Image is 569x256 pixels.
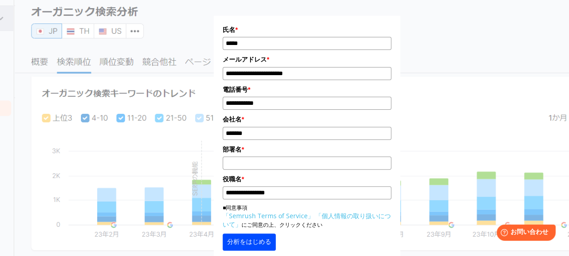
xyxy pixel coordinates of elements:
[223,25,391,35] label: 氏名
[489,221,559,246] iframe: Help widget launcher
[223,234,276,251] button: 分析をはじめる
[223,211,314,220] a: 「Semrush Terms of Service」
[223,211,391,229] a: 「個人情報の取り扱いについて」
[223,144,391,154] label: 部署名
[223,85,391,94] label: 電話番号
[223,114,391,124] label: 会社名
[223,204,391,229] p: ■同意事項 にご同意の上、クリックください
[223,174,391,184] label: 役職名
[223,54,391,64] label: メールアドレス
